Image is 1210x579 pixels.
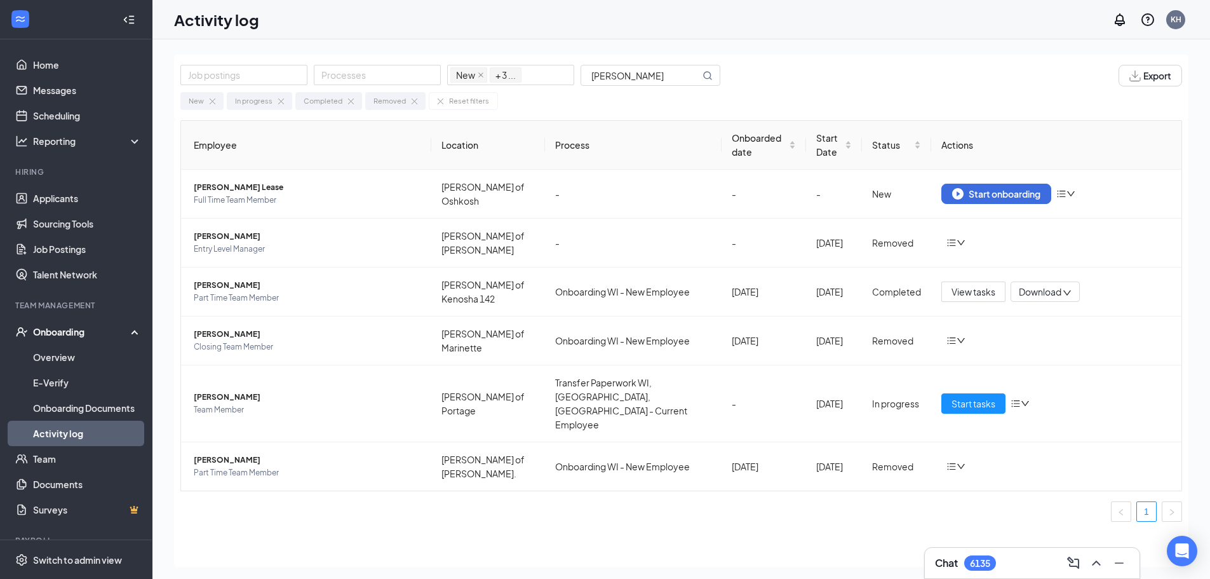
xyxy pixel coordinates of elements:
[449,95,489,107] div: Reset filters
[1136,501,1157,522] li: 1
[872,187,921,201] div: New
[194,391,421,404] span: [PERSON_NAME]
[806,170,863,219] td: -
[194,341,421,353] span: Closing Team Member
[431,219,545,268] td: [PERSON_NAME] of [PERSON_NAME]
[14,13,27,25] svg: WorkstreamLogo
[1111,501,1131,522] li: Previous Page
[1063,289,1072,297] span: down
[1117,508,1125,516] span: left
[545,365,722,442] td: Transfer Paperwork WI, [GEOGRAPHIC_DATA], [GEOGRAPHIC_DATA] - Current Employee
[431,170,545,219] td: [PERSON_NAME] of Oshkosh
[1019,285,1061,299] span: Download
[235,95,272,107] div: In progress
[15,535,139,546] div: Payroll
[1011,398,1021,409] span: bars
[946,238,957,248] span: bars
[181,121,431,170] th: Employee
[194,230,421,243] span: [PERSON_NAME]
[816,397,852,411] div: [DATE]
[951,397,995,411] span: Start tasks
[431,442,545,491] td: [PERSON_NAME] of [PERSON_NAME].
[872,236,921,250] div: Removed
[1171,14,1181,25] div: KH
[722,121,805,170] th: Onboarded date
[431,268,545,317] td: [PERSON_NAME] of Kenosha 142
[952,188,1040,200] div: Start onboarding
[545,219,722,268] td: -
[862,121,931,170] th: Status
[545,268,722,317] td: Onboarding WI - New Employee
[490,67,521,83] span: + 3 ...
[194,328,421,341] span: [PERSON_NAME]
[450,67,487,83] span: New
[33,472,142,497] a: Documents
[33,370,142,395] a: E-Verify
[33,446,142,472] a: Team
[946,461,957,472] span: bars
[941,184,1051,204] button: Start onboarding
[174,9,259,31] h1: Activity log
[15,300,139,311] div: Team Management
[1162,501,1182,522] button: right
[15,167,139,177] div: Hiring
[194,243,421,255] span: Entry Level Manager
[194,279,421,292] span: [PERSON_NAME]
[1112,12,1127,27] svg: Notifications
[941,282,1005,302] button: View tasks
[545,121,722,170] th: Process
[15,325,28,338] svg: UserCheck
[816,236,852,250] div: [DATE]
[1162,501,1182,522] li: Next Page
[33,135,142,147] div: Reporting
[1140,12,1155,27] svg: QuestionInfo
[1109,553,1129,573] button: Minimize
[15,135,28,147] svg: Analysis
[33,236,142,262] a: Job Postings
[123,13,135,26] svg: Collapse
[33,325,131,338] div: Onboarding
[732,285,795,299] div: [DATE]
[431,365,545,442] td: [PERSON_NAME] of Portage
[1168,508,1176,516] span: right
[957,336,965,345] span: down
[189,95,204,107] div: New
[732,334,795,348] div: [DATE]
[970,558,990,569] div: 6135
[33,395,142,421] a: Onboarding Documents
[946,336,957,346] span: bars
[1143,71,1171,80] span: Export
[941,393,1005,414] button: Start tasks
[931,121,1181,170] th: Actions
[1086,553,1106,573] button: ChevronUp
[33,186,142,211] a: Applicants
[872,334,921,348] div: Removed
[816,460,852,473] div: [DATE]
[373,95,406,107] div: Removed
[732,460,795,473] div: [DATE]
[33,497,142,522] a: SurveysCrown
[951,285,995,299] span: View tasks
[732,397,795,411] div: -
[1063,553,1084,573] button: ComposeMessage
[1066,189,1075,198] span: down
[732,131,786,159] span: Onboarded date
[702,71,713,81] svg: MagnifyingGlass
[957,462,965,471] span: down
[194,292,421,304] span: Part Time Team Member
[872,397,921,411] div: In progress
[1119,65,1182,86] button: Export
[194,404,421,416] span: Team Member
[1066,555,1081,571] svg: ComposeMessage
[431,317,545,365] td: [PERSON_NAME] of Marinette
[456,68,475,82] span: New
[816,285,852,299] div: [DATE]
[1056,189,1066,199] span: bars
[1112,555,1127,571] svg: Minimize
[872,460,921,473] div: Removed
[1021,399,1030,408] span: down
[935,556,958,570] h3: Chat
[732,187,795,201] div: -
[33,262,142,287] a: Talent Network
[806,121,863,170] th: Start Date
